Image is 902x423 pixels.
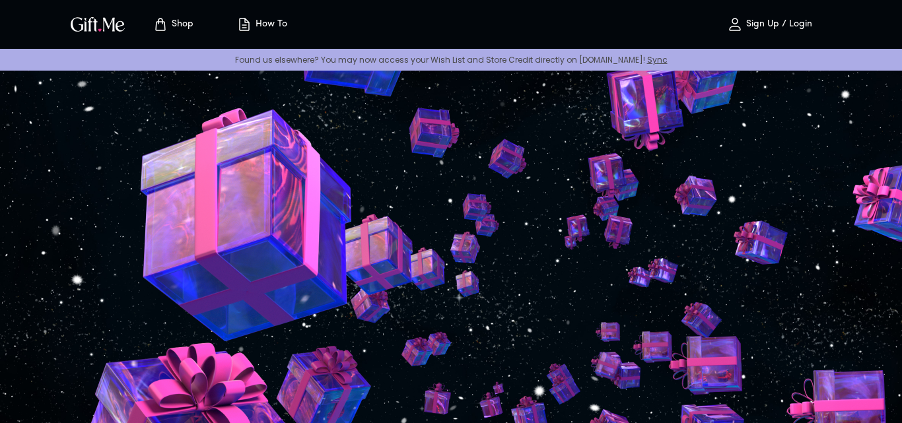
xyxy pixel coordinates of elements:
[11,54,891,65] p: Found us elsewhere? You may now access your Wish List and Store Credit directly on [DOMAIN_NAME]!
[137,3,209,46] button: Store page
[236,16,252,32] img: how-to.svg
[68,15,127,34] img: GiftMe Logo
[67,16,129,32] button: GiftMe Logo
[647,54,668,65] a: Sync
[703,3,835,46] button: Sign Up / Login
[225,3,298,46] button: How To
[168,19,193,30] p: Shop
[743,19,812,30] p: Sign Up / Login
[252,19,287,30] p: How To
